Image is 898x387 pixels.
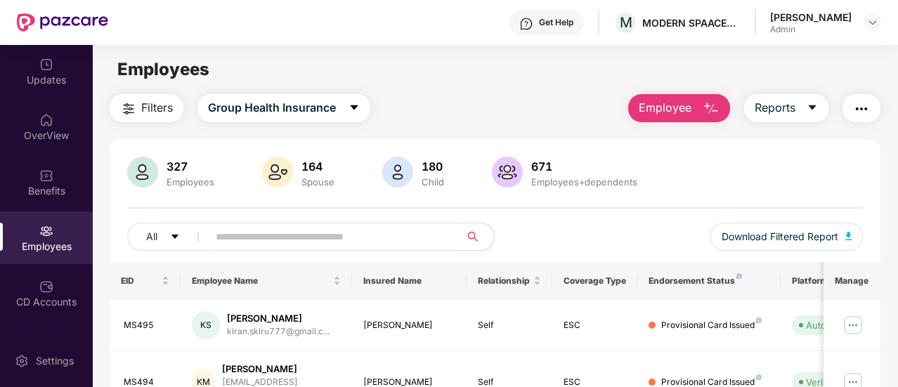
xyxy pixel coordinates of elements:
img: svg+xml;base64,PHN2ZyB4bWxucz0iaHR0cDovL3d3dy53My5vcmcvMjAwMC9zdmciIHhtbG5zOnhsaW5rPSJodHRwOi8vd3... [845,232,852,240]
button: Allcaret-down [127,223,213,251]
div: Admin [770,24,852,35]
th: EID [110,262,181,300]
div: Endorsement Status [649,275,769,287]
div: Child [419,176,447,188]
img: svg+xml;base64,PHN2ZyBpZD0iQ0RfQWNjb3VudHMiIGRhdGEtbmFtZT0iQ0QgQWNjb3VudHMiIHhtbG5zPSJodHRwOi8vd3... [39,280,53,294]
img: svg+xml;base64,PHN2ZyB4bWxucz0iaHR0cDovL3d3dy53My5vcmcvMjAwMC9zdmciIHhtbG5zOnhsaW5rPSJodHRwOi8vd3... [382,157,413,188]
button: Employee [628,94,730,122]
span: Employees [117,59,209,79]
img: svg+xml;base64,PHN2ZyB4bWxucz0iaHR0cDovL3d3dy53My5vcmcvMjAwMC9zdmciIHdpZHRoPSI4IiBoZWlnaHQ9IjgiIH... [736,273,742,279]
div: Settings [32,354,78,368]
div: [PERSON_NAME] [222,362,341,376]
img: manageButton [842,314,864,336]
span: caret-down [349,102,360,114]
img: svg+xml;base64,PHN2ZyBpZD0iU2V0dGluZy0yMHgyMCIgeG1sbnM9Imh0dHA6Ly93d3cudzMub3JnLzIwMDAvc3ZnIiB3aW... [15,354,29,368]
div: 327 [164,159,217,173]
div: Provisional Card Issued [661,319,762,332]
button: Group Health Insurancecaret-down [197,94,370,122]
div: Employees+dependents [528,176,640,188]
th: Manage [824,262,880,300]
div: ESC [564,319,627,332]
div: 671 [528,159,640,173]
img: svg+xml;base64,PHN2ZyBpZD0iSGVscC0zMngzMiIgeG1sbnM9Imh0dHA6Ly93d3cudzMub3JnLzIwMDAvc3ZnIiB3aWR0aD... [519,17,533,31]
div: Self [478,319,541,332]
span: EID [121,275,160,287]
img: svg+xml;base64,PHN2ZyB4bWxucz0iaHR0cDovL3d3dy53My5vcmcvMjAwMC9zdmciIHhtbG5zOnhsaW5rPSJodHRwOi8vd3... [127,157,158,188]
div: [PERSON_NAME] [770,11,852,24]
img: svg+xml;base64,PHN2ZyBpZD0iRHJvcGRvd24tMzJ4MzIiIHhtbG5zPSJodHRwOi8vd3d3LnczLm9yZy8yMDAwL3N2ZyIgd2... [867,17,878,28]
div: [PERSON_NAME] [227,312,330,325]
span: Reports [755,99,795,117]
button: Filters [110,94,183,122]
img: svg+xml;base64,PHN2ZyBpZD0iSG9tZSIgeG1sbnM9Imh0dHA6Ly93d3cudzMub3JnLzIwMDAvc3ZnIiB3aWR0aD0iMjAiIG... [39,113,53,127]
div: Get Help [539,17,573,28]
span: Group Health Insurance [208,99,336,117]
span: All [146,229,157,244]
div: 164 [299,159,337,173]
img: svg+xml;base64,PHN2ZyB4bWxucz0iaHR0cDovL3d3dy53My5vcmcvMjAwMC9zdmciIHdpZHRoPSIyNCIgaGVpZ2h0PSIyNC... [120,100,137,117]
img: svg+xml;base64,PHN2ZyB4bWxucz0iaHR0cDovL3d3dy53My5vcmcvMjAwMC9zdmciIHdpZHRoPSI4IiBoZWlnaHQ9IjgiIH... [756,317,762,323]
div: 180 [419,159,447,173]
span: Download Filtered Report [722,229,838,244]
img: svg+xml;base64,PHN2ZyBpZD0iVXBkYXRlZCIgeG1sbnM9Imh0dHA6Ly93d3cudzMub3JnLzIwMDAvc3ZnIiB3aWR0aD0iMj... [39,58,53,72]
div: MS495 [124,319,170,332]
div: Employees [164,176,217,188]
th: Insured Name [352,262,467,300]
img: New Pazcare Logo [17,13,108,32]
img: svg+xml;base64,PHN2ZyB4bWxucz0iaHR0cDovL3d3dy53My5vcmcvMjAwMC9zdmciIHhtbG5zOnhsaW5rPSJodHRwOi8vd3... [492,157,523,188]
div: Auto Verified [806,318,862,332]
button: search [460,223,495,251]
div: kiran.skiru777@gmail.c... [227,325,330,339]
div: MODERN SPAACES VENTURES [642,16,741,29]
span: caret-down [807,102,818,114]
span: Employee [639,99,691,117]
img: svg+xml;base64,PHN2ZyBpZD0iQmVuZWZpdHMiIHhtbG5zPSJodHRwOi8vd3d3LnczLm9yZy8yMDAwL3N2ZyIgd2lkdGg9Ij... [39,169,53,183]
div: [PERSON_NAME] [363,319,455,332]
th: Relationship [467,262,552,300]
img: svg+xml;base64,PHN2ZyB4bWxucz0iaHR0cDovL3d3dy53My5vcmcvMjAwMC9zdmciIHdpZHRoPSI4IiBoZWlnaHQ9IjgiIH... [756,374,762,380]
button: Reportscaret-down [744,94,828,122]
span: Employee Name [192,275,330,287]
button: Download Filtered Report [710,223,864,251]
span: Filters [141,99,173,117]
span: Relationship [478,275,531,287]
div: Spouse [299,176,337,188]
div: Platform Status [792,275,869,287]
img: svg+xml;base64,PHN2ZyB4bWxucz0iaHR0cDovL3d3dy53My5vcmcvMjAwMC9zdmciIHdpZHRoPSIyNCIgaGVpZ2h0PSIyNC... [853,100,870,117]
span: M [620,14,632,31]
span: search [460,231,487,242]
th: Employee Name [181,262,352,300]
img: svg+xml;base64,PHN2ZyB4bWxucz0iaHR0cDovL3d3dy53My5vcmcvMjAwMC9zdmciIHhtbG5zOnhsaW5rPSJodHRwOi8vd3... [262,157,293,188]
div: KS [192,311,220,339]
img: svg+xml;base64,PHN2ZyB4bWxucz0iaHR0cDovL3d3dy53My5vcmcvMjAwMC9zdmciIHhtbG5zOnhsaW5rPSJodHRwOi8vd3... [703,100,720,117]
span: caret-down [170,232,180,243]
img: svg+xml;base64,PHN2ZyBpZD0iRW1wbG95ZWVzIiB4bWxucz0iaHR0cDovL3d3dy53My5vcmcvMjAwMC9zdmciIHdpZHRoPS... [39,224,53,238]
th: Coverage Type [552,262,638,300]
